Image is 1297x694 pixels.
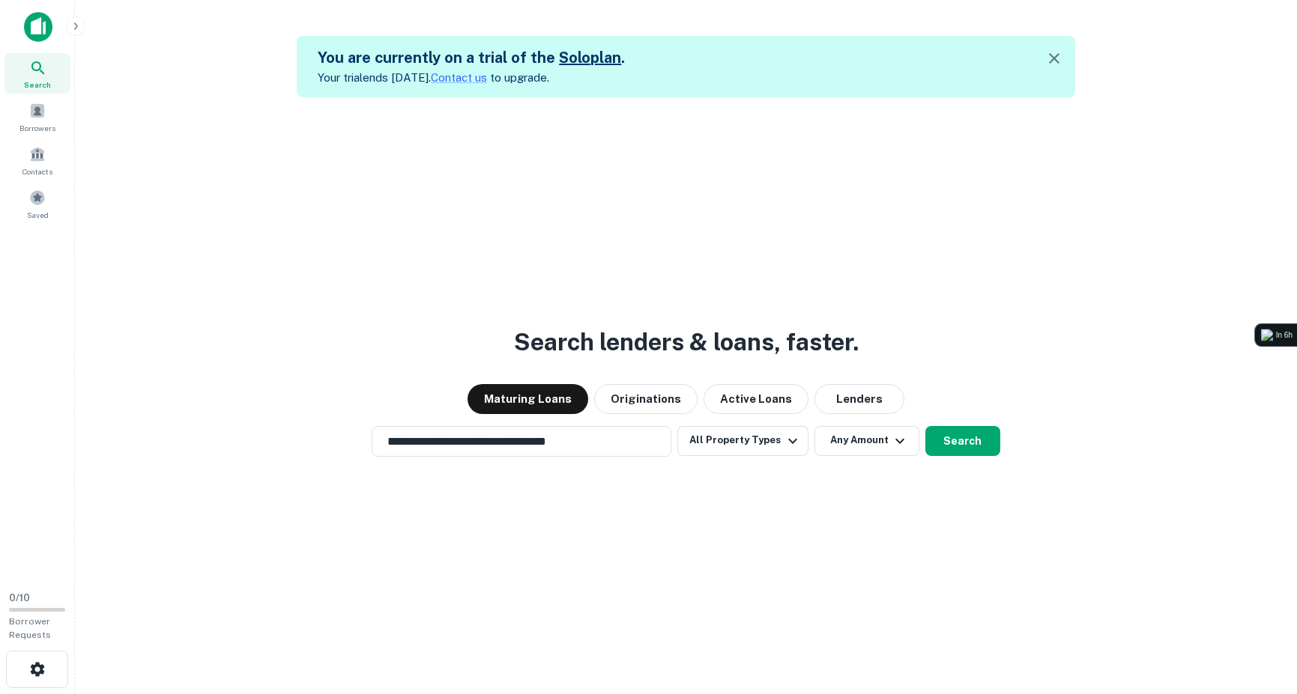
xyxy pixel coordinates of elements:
[1276,329,1293,341] div: In 6h
[19,122,55,134] span: Borrowers
[925,426,1000,456] button: Search
[9,616,51,640] span: Borrower Requests
[1261,329,1273,341] img: logo
[704,384,808,414] button: Active Loans
[814,384,904,414] button: Lenders
[24,12,52,42] img: capitalize-icon.png
[468,384,588,414] button: Maturing Loans
[318,46,625,69] h5: You are currently on a trial of the .
[4,53,70,94] a: Search
[559,49,621,67] a: Soloplan
[4,97,70,137] a: Borrowers
[24,79,51,91] span: Search
[318,69,625,87] p: Your trial ends [DATE]. to upgrade.
[431,71,487,84] a: Contact us
[594,384,698,414] button: Originations
[4,140,70,180] a: Contacts
[27,209,49,221] span: Saved
[9,592,30,603] span: 0 / 10
[22,165,52,177] span: Contacts
[4,183,70,224] a: Saved
[677,426,808,456] button: All Property Types
[1222,526,1297,598] iframe: Chat Widget
[514,324,859,360] h3: Search lenders & loans, faster.
[814,426,919,456] button: Any Amount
